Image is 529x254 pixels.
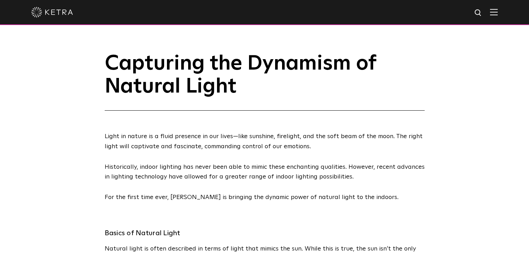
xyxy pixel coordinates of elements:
img: Hamburger%20Nav.svg [490,9,498,15]
img: search icon [474,9,483,17]
p: Historically, indoor lighting has never been able to mimic these enchanting qualities. However, r... [105,162,425,182]
img: ketra-logo-2019-white [31,7,73,17]
h1: Capturing the Dynamism of Natural Light [105,52,425,111]
p: Light in nature is a fluid presence in our lives—like sunshine, firelight, and the soft beam of t... [105,132,425,152]
h3: Basics of Natural Light [105,227,425,239]
p: For the first time ever, [PERSON_NAME] is bringing the dynamic power of natural light to the indo... [105,192,425,203]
